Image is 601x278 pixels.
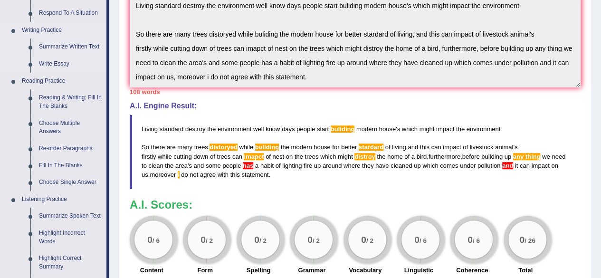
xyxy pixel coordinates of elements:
span: can [232,153,242,160]
span: clean [148,162,163,169]
label: Content [140,266,163,275]
span: Use a comma before ‘and’ if it connects two independent clauses (unless they are closely connecte... [500,162,502,169]
span: up [314,162,321,169]
a: Re-order Paragraphs [35,140,106,157]
span: impact [436,125,454,133]
span: where [343,162,360,169]
span: of [276,162,281,169]
label: Total [518,266,533,275]
span: Did you mean “anything”? [525,153,541,160]
small: / 26 [525,237,535,244]
big: 0 [307,234,313,245]
small: / 2 [206,237,213,244]
label: Spelling [247,266,271,275]
a: Write Essay [35,56,106,73]
span: while [158,153,172,160]
span: need [552,153,565,160]
span: us [142,171,148,178]
span: while [239,144,253,151]
span: Possible spelling mistake found. (did you mean: standard) [359,144,383,151]
span: Possible spelling mistake found. (did you mean: destroy) [354,153,375,160]
span: impact [531,162,549,169]
span: down [193,153,208,160]
span: this [420,144,429,151]
big: 0 [200,234,206,245]
big: 0 [254,234,259,245]
span: of [266,153,271,160]
a: Respond To A Situation [35,5,106,22]
span: do [181,171,188,178]
span: standard [160,125,184,133]
label: Form [197,266,213,275]
span: trees [194,144,208,151]
span: agree [200,171,216,178]
span: bird [416,153,427,160]
a: Writing Practice [18,22,106,39]
span: of [210,153,215,160]
span: can [431,144,441,151]
span: people [296,125,315,133]
span: environment [466,125,500,133]
span: house [314,144,330,151]
span: start [317,125,329,133]
span: firstly [142,153,156,160]
span: nest [272,153,284,160]
big: 0 [361,234,366,245]
span: around [323,162,342,169]
span: cleaned [391,162,412,169]
span: habit [260,162,274,169]
a: Choose Multiple Answers [35,115,106,140]
a: Choose Single Answer [35,174,106,191]
big: 0 [519,234,525,245]
span: Possible spelling mistake found. (did you mean: distorted) [210,144,238,151]
small: / 6 [153,237,160,244]
div: 108 words [130,87,581,96]
span: building [481,153,503,160]
small: / 2 [259,237,267,244]
span: the [295,153,303,160]
span: on [551,162,558,169]
span: trees [217,153,230,160]
span: area [175,162,188,169]
label: Coherence [456,266,488,275]
small: / 2 [366,237,373,244]
span: If ‘people’ is plural here, don’t use the third-person singular verb. (did you mean: have) [243,162,253,169]
label: Vocabulary [349,266,382,275]
small: / 2 [313,237,320,244]
span: comes [440,162,458,169]
span: to [142,162,147,169]
span: living [392,144,406,151]
span: up [414,162,420,169]
span: up [505,153,511,160]
a: Summarize Written Text [35,38,106,56]
span: the [281,144,289,151]
span: the [456,125,465,133]
span: s [397,125,400,133]
span: the [207,125,216,133]
label: Grammar [298,266,325,275]
b: A.I. Scores: [130,198,192,211]
span: there [151,144,165,151]
span: they [362,162,374,169]
big: 0 [467,234,473,245]
span: people [222,162,241,169]
span: animal [495,144,513,151]
span: pollution [477,162,500,169]
span: So [142,144,149,151]
blockquote: ' , ' , , ' , . [130,115,581,189]
span: the [377,153,385,160]
span: modern [291,144,312,151]
span: the [165,162,173,169]
big: 0 [414,234,420,245]
span: might [338,153,353,160]
span: lighting [282,162,302,169]
span: it [515,162,518,169]
h4: A.I. Engine Result: [130,102,581,110]
label: Linguistic [404,266,433,275]
span: house [379,125,396,133]
a: Highlight Incorrect Words [35,225,106,250]
a: Fill In The Blanks [35,157,106,174]
span: impact [443,144,461,151]
span: can [520,162,530,169]
span: many [177,144,192,151]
